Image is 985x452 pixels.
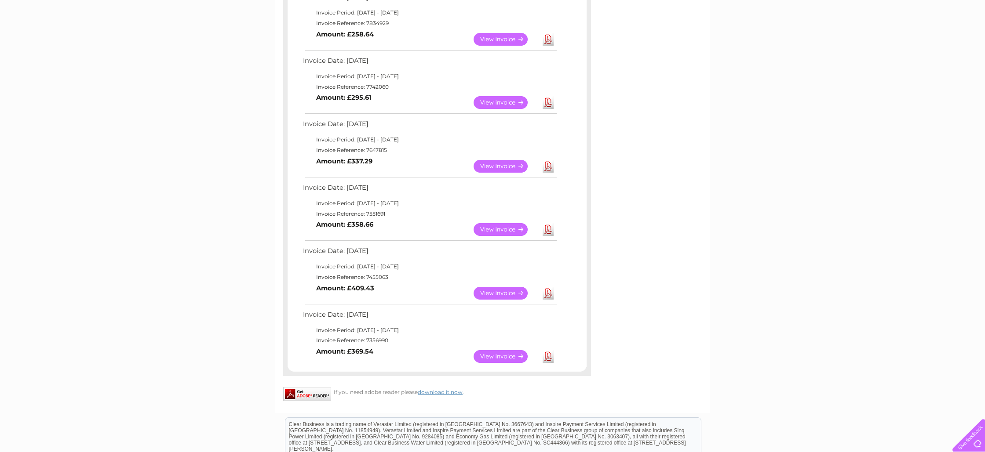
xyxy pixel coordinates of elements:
a: Contact [927,37,948,44]
td: Invoice Period: [DATE] - [DATE] [301,325,558,336]
a: Download [543,33,554,46]
td: Invoice Reference: 7742060 [301,82,558,92]
div: Clear Business is a trading name of Verastar Limited (registered in [GEOGRAPHIC_DATA] No. 3667643... [285,5,701,43]
td: Invoice Date: [DATE] [301,182,558,198]
a: Download [543,223,554,236]
a: View [474,287,538,300]
b: Amount: £337.29 [316,157,372,165]
td: Invoice Reference: 7455063 [301,272,558,282]
td: Invoice Reference: 7647815 [301,145,558,155]
div: If you need adobe reader please . [283,387,591,395]
td: Invoice Reference: 7551691 [301,209,558,219]
b: Amount: £369.54 [316,347,373,355]
td: Invoice Period: [DATE] - [DATE] [301,71,558,82]
b: Amount: £258.64 [316,30,374,38]
td: Invoice Reference: 7356990 [301,335,558,346]
td: Invoice Date: [DATE] [301,118,558,134]
img: logo.png [34,23,79,50]
a: View [474,223,538,236]
td: Invoice Period: [DATE] - [DATE] [301,261,558,272]
td: Invoice Period: [DATE] - [DATE] [301,7,558,18]
a: View [474,350,538,363]
b: Amount: £295.61 [316,94,372,101]
a: Telecoms [877,37,903,44]
td: Invoice Date: [DATE] [301,309,558,325]
td: Invoice Date: [DATE] [301,55,558,71]
a: View [474,96,538,109]
a: Water [830,37,847,44]
td: Invoice Reference: 7834929 [301,18,558,29]
a: View [474,160,538,173]
td: Invoice Period: [DATE] - [DATE] [301,198,558,209]
a: Energy [852,37,872,44]
td: Invoice Period: [DATE] - [DATE] [301,134,558,145]
a: Download [543,350,554,363]
a: download it now [418,389,463,395]
a: Log out [956,37,977,44]
td: Invoice Date: [DATE] [301,245,558,261]
a: Blog [908,37,921,44]
a: 0333 014 3131 [819,4,880,15]
a: Download [543,160,554,173]
b: Amount: £358.66 [316,221,373,228]
a: View [474,33,538,46]
a: Download [543,287,554,300]
a: Download [543,96,554,109]
b: Amount: £409.43 [316,284,374,292]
